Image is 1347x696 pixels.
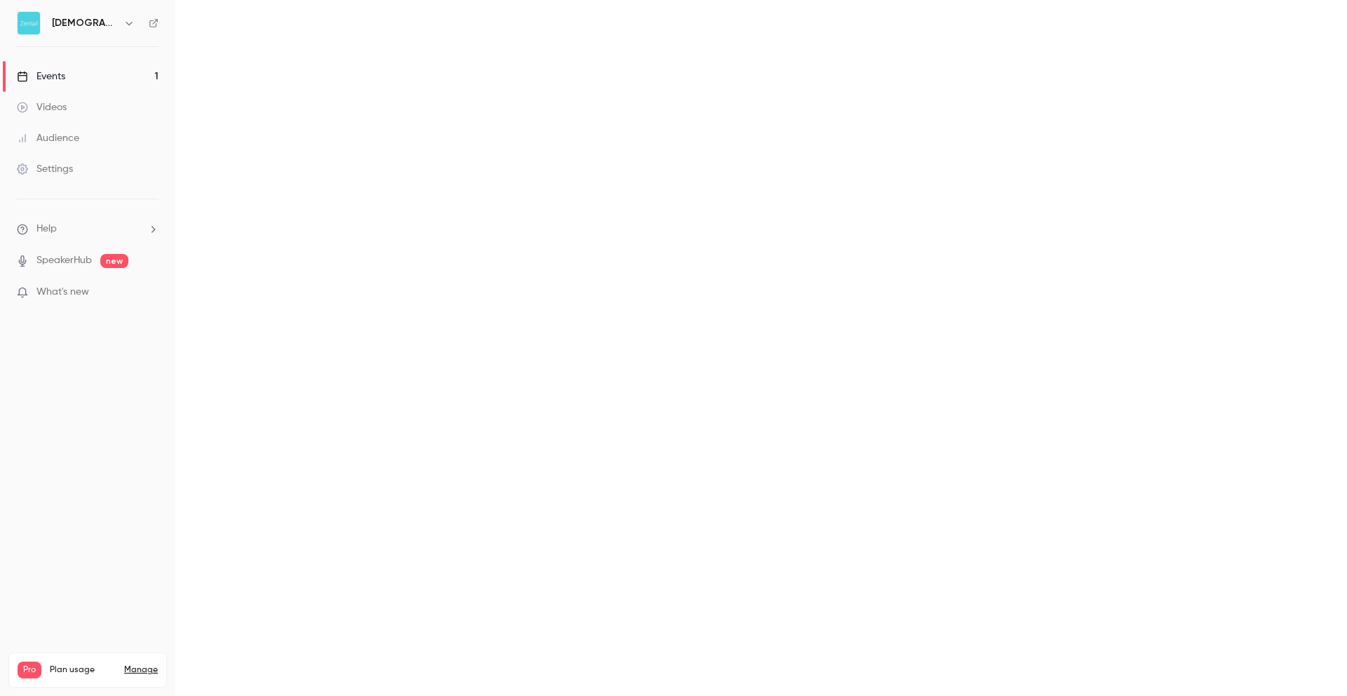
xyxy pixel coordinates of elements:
[17,69,65,83] div: Events
[100,254,128,268] span: new
[36,253,92,268] a: SpeakerHub
[36,285,89,300] span: What's new
[50,664,116,676] span: Plan usage
[52,16,118,30] h6: [DEMOGRAPHIC_DATA]
[17,162,73,176] div: Settings
[17,100,67,114] div: Videos
[18,662,41,678] span: Pro
[17,222,159,236] li: help-dropdown-opener
[124,664,158,676] a: Manage
[17,131,79,145] div: Audience
[18,12,40,34] img: Zentail
[36,222,57,236] span: Help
